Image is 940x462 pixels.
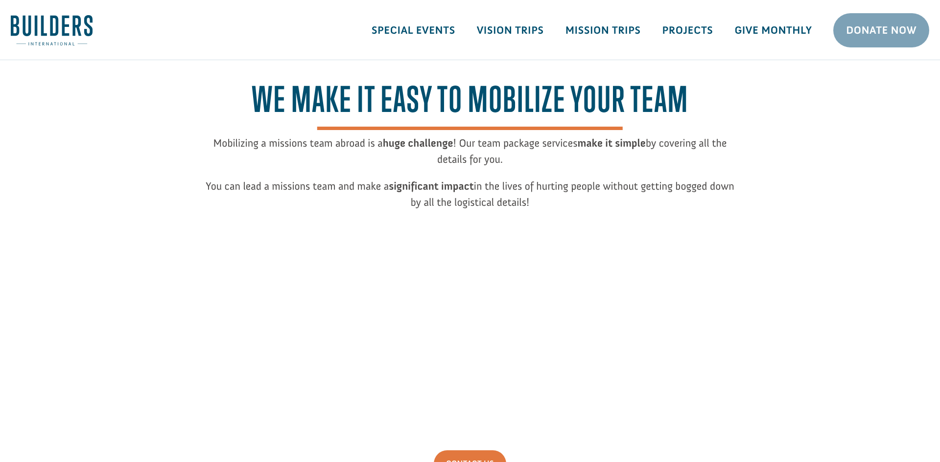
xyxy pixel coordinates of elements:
[361,16,466,44] a: Special Events
[833,13,929,47] a: Donate Now
[652,16,724,44] a: Projects
[252,79,688,130] span: We make it easy to mobilize your team
[389,179,474,193] strong: significant impact
[11,15,93,45] img: Builders International
[577,136,645,150] strong: make it simple
[383,136,453,150] strong: huge challenge
[466,16,555,44] a: Vision Trips
[555,16,652,44] a: Mission Trips
[724,16,822,44] a: Give Monthly
[206,179,734,209] span: You can lead a missions team and make a in the lives of hurting people without getting bogged dow...
[282,225,658,436] iframe: Teams Video: Lead a Team
[206,135,734,178] p: Mobilizing a missions team abroad is a ! Our team package services by covering all the details fo...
